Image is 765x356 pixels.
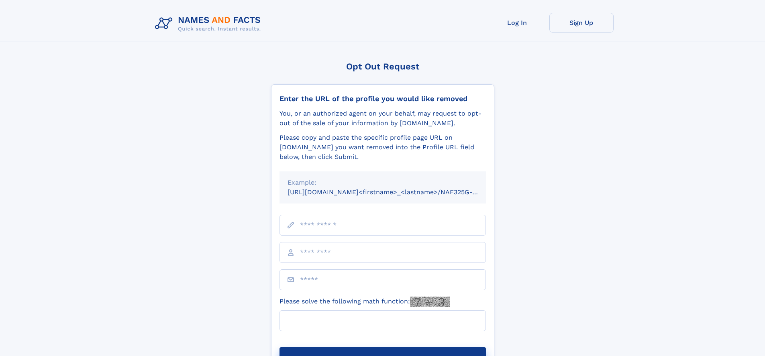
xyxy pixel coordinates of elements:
[279,94,486,103] div: Enter the URL of the profile you would like removed
[279,297,450,307] label: Please solve the following math function:
[279,133,486,162] div: Please copy and paste the specific profile page URL on [DOMAIN_NAME] you want removed into the Pr...
[279,109,486,128] div: You, or an authorized agent on your behalf, may request to opt-out of the sale of your informatio...
[288,188,501,196] small: [URL][DOMAIN_NAME]<firstname>_<lastname>/NAF325G-xxxxxxxx
[152,13,267,35] img: Logo Names and Facts
[288,178,478,187] div: Example:
[485,13,549,33] a: Log In
[549,13,614,33] a: Sign Up
[271,61,494,71] div: Opt Out Request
